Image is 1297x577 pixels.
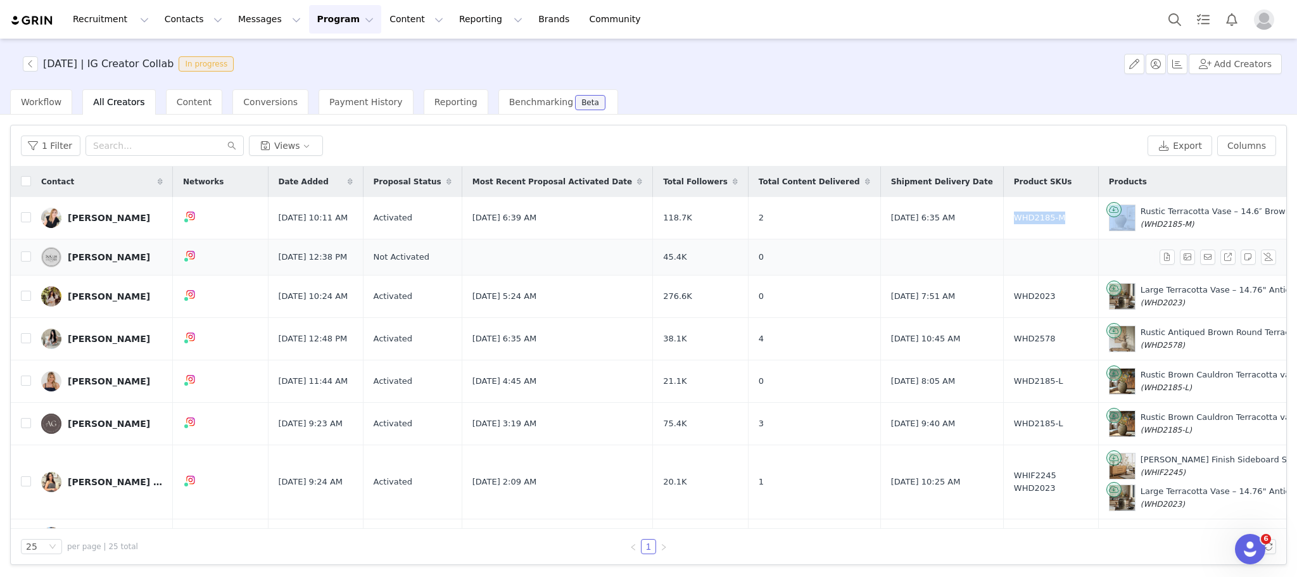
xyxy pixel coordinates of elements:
[374,212,413,224] span: Activated
[1141,220,1194,229] span: (WHD2185-M)
[1014,417,1063,430] span: WHD2185-L
[759,212,764,224] span: 2
[1141,341,1185,350] span: (WHD2578)
[663,333,686,345] span: 38.1K
[759,251,764,263] span: 0
[41,371,61,391] img: 2c741ac6-a827-424e-9aea-f7402eca5ec7.jpg
[472,375,537,388] span: [DATE] 4:45 AM
[85,136,244,156] input: Search...
[279,251,348,263] span: [DATE] 12:38 PM
[41,527,61,547] img: 22fa3f53-3ebc-48ba-93f3-63c4fecd7d12.jpg
[1161,5,1189,34] button: Search
[891,333,961,345] span: [DATE] 10:45 AM
[26,540,37,554] div: 25
[41,286,61,307] img: 7cfb82ed-5d96-4c8b-8429-5395d21ba22a--s.jpg
[1141,383,1192,392] span: (WHD2185-L)
[93,97,144,107] span: All Creators
[891,375,956,388] span: [DATE] 8:05 AM
[759,176,860,187] span: Total Content Delivered
[472,290,537,303] span: [DATE] 5:24 AM
[582,5,654,34] a: Community
[663,476,686,488] span: 20.1K
[663,375,686,388] span: 21.1K
[382,5,451,34] button: Content
[472,417,537,430] span: [DATE] 3:19 AM
[891,417,956,430] span: [DATE] 9:40 AM
[183,176,224,187] span: Networks
[374,476,413,488] span: Activated
[41,176,74,187] span: Contact
[329,97,403,107] span: Payment History
[186,250,196,260] img: instagram.svg
[642,540,655,554] a: 1
[1141,298,1185,307] span: (WHD2023)
[231,5,308,34] button: Messages
[227,141,236,150] i: icon: search
[41,247,61,267] img: 97e8d4a6-89a0-4eff-bde7-fa55abd92a56.jpg
[1014,333,1056,345] span: WHD2578
[41,472,61,492] img: 1971de7f-8ccf-4c3d-8baf-9f31f4bf241b.jpg
[1014,469,1056,494] span: WHIF2245 WHD2023
[68,213,150,223] div: [PERSON_NAME]
[641,539,656,554] li: 1
[452,5,530,34] button: Reporting
[68,419,150,429] div: [PERSON_NAME]
[41,208,163,228] a: [PERSON_NAME]
[1246,10,1287,30] button: Profile
[1110,453,1135,479] img: Product Image
[68,376,150,386] div: [PERSON_NAME]
[1110,369,1135,394] img: Product Image
[656,539,671,554] li: Next Page
[186,211,196,221] img: instagram.svg
[374,375,413,388] span: Activated
[891,212,956,224] span: [DATE] 6:35 AM
[41,329,163,349] a: [PERSON_NAME]
[1261,534,1271,544] span: 6
[41,414,163,434] a: [PERSON_NAME]
[1235,534,1265,564] iframe: Intercom live chat
[1014,176,1072,187] span: Product SKUs
[177,97,212,107] span: Content
[759,417,764,430] span: 3
[279,212,348,224] span: [DATE] 10:11 AM
[65,5,156,34] button: Recruitment
[434,97,478,107] span: Reporting
[1141,426,1192,434] span: (WHD2185-L)
[249,136,323,156] button: Views
[21,136,80,156] button: 1 Filter
[1200,250,1220,265] span: Send Email
[1110,411,1135,436] img: Product Image
[1110,284,1135,309] img: Product Image
[1218,5,1246,34] button: Notifications
[309,5,381,34] button: Program
[759,333,764,345] span: 4
[279,290,348,303] span: [DATE] 10:24 AM
[472,333,537,345] span: [DATE] 6:35 AM
[663,176,728,187] span: Total Followers
[1110,326,1135,352] img: Product Image
[186,417,196,427] img: instagram.svg
[68,477,163,487] div: [PERSON_NAME] | Home & Decor
[68,252,150,262] div: [PERSON_NAME]
[1217,136,1276,156] button: Columns
[1109,176,1147,187] span: Products
[663,417,686,430] span: 75.4K
[759,476,764,488] span: 1
[891,290,956,303] span: [DATE] 7:51 AM
[1110,205,1135,231] img: Product Image
[626,539,641,554] li: Previous Page
[279,333,348,345] span: [DATE] 12:48 PM
[1141,500,1185,509] span: (WHD2023)
[374,333,413,345] span: Activated
[41,208,61,228] img: f6f3df61-73d2-4d12-a5e6-8536c88c661e.jpg
[1110,485,1135,510] img: Product Image
[581,99,599,106] div: Beta
[1189,5,1217,34] a: Tasks
[1014,212,1066,224] span: WHD2185-M
[68,291,150,301] div: [PERSON_NAME]
[41,414,61,434] img: 594130ab-e381-418a-9d43-ea7452c6dbf4.jpg
[179,56,234,72] span: In progress
[891,176,993,187] span: Shipment Delivery Date
[41,247,163,267] a: [PERSON_NAME]
[663,251,686,263] span: 45.4K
